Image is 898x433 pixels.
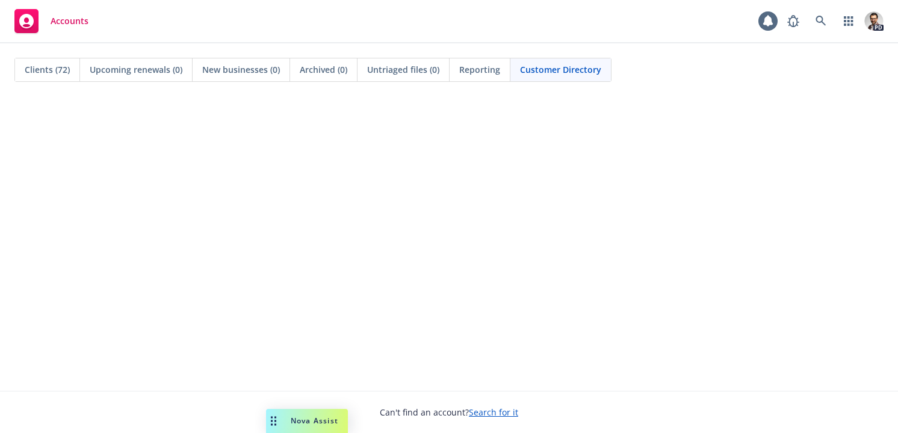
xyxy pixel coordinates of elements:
a: Report a Bug [781,9,805,33]
span: New businesses (0) [202,63,280,76]
span: Untriaged files (0) [367,63,439,76]
span: Upcoming renewals (0) [90,63,182,76]
a: Accounts [10,4,93,38]
img: photo [864,11,884,31]
span: Accounts [51,16,88,26]
span: Customer Directory [520,63,601,76]
a: Search for it [469,407,518,418]
a: Search [809,9,833,33]
span: Clients (72) [25,63,70,76]
div: Drag to move [266,409,281,433]
iframe: To enrich screen reader interactions, please activate Accessibility in Grammarly extension settings [12,108,886,379]
span: Archived (0) [300,63,347,76]
a: Switch app [837,9,861,33]
span: Nova Assist [291,416,338,426]
span: Reporting [459,63,500,76]
button: Nova Assist [266,409,348,433]
span: Can't find an account? [380,406,518,419]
